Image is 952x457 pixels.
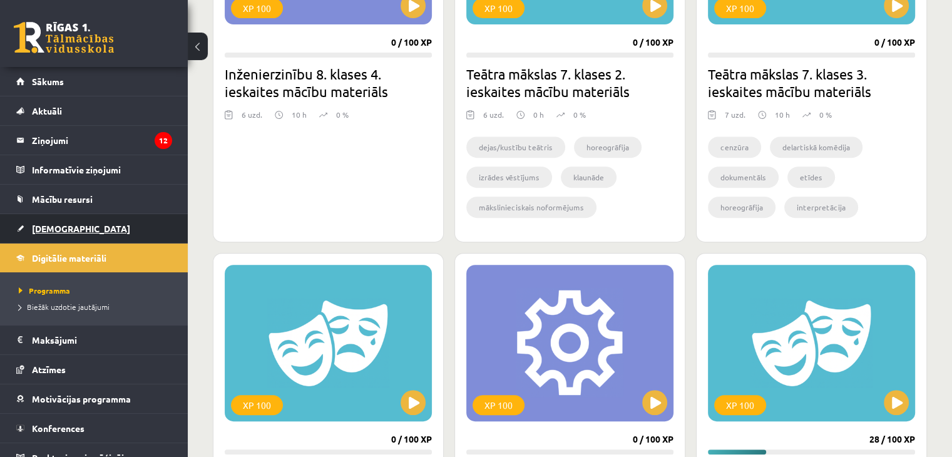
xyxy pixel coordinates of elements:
[16,244,172,272] a: Digitālie materiāli
[155,132,172,149] i: 12
[16,155,172,184] a: Informatīvie ziņojumi
[16,126,172,155] a: Ziņojumi12
[32,105,62,116] span: Aktuāli
[573,109,586,120] p: 0 %
[714,395,766,415] div: XP 100
[19,301,175,312] a: Biežāk uzdotie jautājumi
[225,65,432,100] h2: Inženierzinību 8. klases 4. ieskaites mācību materiāls
[473,395,525,415] div: XP 100
[708,167,779,188] li: dokumentāls
[561,167,617,188] li: klaunāde
[466,65,673,100] h2: Teātra mākslas 7. klases 2. ieskaites mācību materiāls
[14,22,114,53] a: Rīgas 1. Tālmācības vidusskola
[466,197,596,218] li: mākslinieciskais noformējums
[32,364,66,375] span: Atzīmes
[16,414,172,443] a: Konferences
[32,155,172,184] legend: Informatīvie ziņojumi
[784,197,858,218] li: interpretācija
[16,67,172,96] a: Sākums
[32,76,64,87] span: Sākums
[32,126,172,155] legend: Ziņojumi
[19,285,175,296] a: Programma
[336,109,349,120] p: 0 %
[32,252,106,264] span: Digitālie materiāli
[16,384,172,413] a: Motivācijas programma
[19,285,70,295] span: Programma
[292,109,307,120] p: 10 h
[725,109,745,128] div: 7 uzd.
[32,326,172,354] legend: Maksājumi
[483,109,504,128] div: 6 uzd.
[708,197,775,218] li: horeogrāfija
[16,355,172,384] a: Atzīmes
[16,214,172,243] a: [DEMOGRAPHIC_DATA]
[574,136,642,158] li: horeogrāfija
[533,109,544,120] p: 0 h
[708,136,761,158] li: cenzūra
[242,109,262,128] div: 6 uzd.
[16,96,172,125] a: Aktuāli
[819,109,832,120] p: 0 %
[770,136,862,158] li: delartiskā komēdija
[16,326,172,354] a: Maksājumi
[16,185,172,213] a: Mācību resursi
[708,65,915,100] h2: Teātra mākslas 7. klases 3. ieskaites mācību materiāls
[32,223,130,234] span: [DEMOGRAPHIC_DATA]
[19,302,110,312] span: Biežāk uzdotie jautājumi
[775,109,790,120] p: 10 h
[466,167,552,188] li: izrādes vēstījums
[32,193,93,205] span: Mācību resursi
[787,167,835,188] li: etīdes
[466,136,565,158] li: dejas/kustību teātris
[231,395,283,415] div: XP 100
[32,423,84,434] span: Konferences
[32,393,131,404] span: Motivācijas programma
